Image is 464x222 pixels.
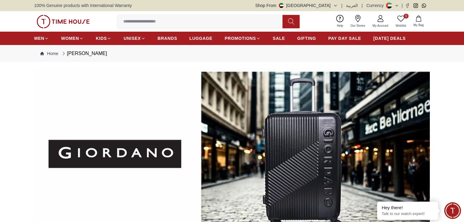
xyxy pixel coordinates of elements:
[225,35,256,41] span: PROMOTIONS
[34,45,430,62] nav: Breadcrumb
[61,50,107,57] div: [PERSON_NAME]
[189,33,213,44] a: LUGGAGE
[393,23,408,28] span: Wishlist
[37,15,90,28] img: ...
[382,211,433,217] p: Talk to our watch expert!
[411,23,426,27] span: My Bag
[96,33,111,44] a: KIDS
[373,35,406,41] span: [DATE] DEALS
[189,35,213,41] span: LUGGAGE
[124,33,145,44] a: UNISEX
[444,202,461,219] div: Chat Widget
[40,50,58,57] a: Home
[366,2,386,9] div: Currency
[382,205,433,211] div: Hey there!
[348,23,368,28] span: Our Stores
[96,35,107,41] span: KIDS
[61,35,79,41] span: WOMEN
[392,14,410,29] a: 0Wishlist
[279,3,284,8] img: United Arab Emirates
[413,3,418,8] a: Instagram
[422,3,426,8] a: Whatsapp
[404,14,408,19] span: 0
[255,2,338,9] button: Shop From[GEOGRAPHIC_DATA]
[34,33,49,44] a: MEN
[328,35,361,41] span: PAY DAY SALE
[124,35,141,41] span: UNISEX
[373,33,406,44] a: [DATE] DEALS
[297,33,316,44] a: GIFTING
[361,2,363,9] span: |
[347,14,369,29] a: Our Stores
[370,23,391,28] span: My Account
[346,2,358,9] button: العربية
[334,23,346,28] span: Help
[273,35,285,41] span: SALE
[34,35,44,41] span: MEN
[328,33,361,44] a: PAY DAY SALE
[405,3,410,8] a: Facebook
[158,33,177,44] a: BRANDS
[61,33,84,44] a: WOMEN
[158,35,177,41] span: BRANDS
[341,2,343,9] span: |
[333,14,347,29] a: Help
[34,2,132,9] span: 100% Genuine products with International Warranty
[410,14,427,29] button: My Bag
[401,2,403,9] span: |
[297,35,316,41] span: GIFTING
[273,33,285,44] a: SALE
[225,33,261,44] a: PROMOTIONS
